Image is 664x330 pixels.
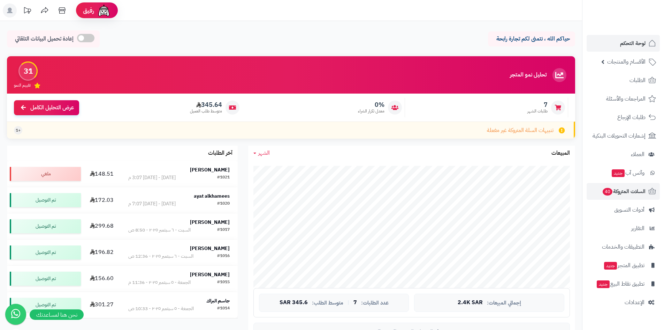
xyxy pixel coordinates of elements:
div: #1015 [217,279,230,286]
strong: جاسم البراك [206,297,230,305]
h3: آخر الطلبات [208,150,232,156]
a: أدوات التسويق [587,201,660,218]
span: 0% [358,101,384,109]
td: 148.51 [84,161,120,187]
a: السلات المتروكة40 [587,183,660,200]
div: تم التوصيل [10,193,81,207]
span: 345.6 SAR [280,300,308,306]
div: #1016 [217,253,230,260]
div: السبت - ٦ سبتمبر ٢٠٢٥ - 8:50 ص [128,227,191,234]
strong: [PERSON_NAME] [190,271,230,278]
td: 172.03 [84,187,120,213]
a: إشعارات التحويلات البنكية [587,127,660,144]
div: #1017 [217,227,230,234]
div: #1014 [217,305,230,312]
span: المراجعات والأسئلة [606,94,646,104]
td: 301.27 [84,292,120,318]
span: 7 [527,101,548,109]
span: 2.4K SAR [458,300,483,306]
a: المراجعات والأسئلة [587,90,660,107]
span: جديد [604,262,617,270]
div: #1020 [217,200,230,207]
div: [DATE] - [DATE] 3:07 م [128,174,176,181]
div: تم التوصيل [10,272,81,286]
span: تنبيهات السلة المتروكة غير مفعلة [487,126,554,134]
a: العملاء [587,146,660,163]
div: تم التوصيل [10,245,81,259]
span: تطبيق المتجر [603,261,644,270]
strong: ayat alkhamees [194,192,230,200]
span: 345.64 [190,101,222,109]
strong: [PERSON_NAME] [190,219,230,226]
a: تطبيق المتجرجديد [587,257,660,274]
span: الأقسام والمنتجات [607,57,646,67]
span: جديد [612,169,625,177]
span: الإعدادات [625,298,644,307]
span: 40 [603,188,612,196]
strong: [PERSON_NAME] [190,166,230,174]
span: أدوات التسويق [614,205,644,215]
span: الشهر [258,149,270,157]
td: 196.82 [84,240,120,265]
span: جديد [597,280,610,288]
span: التقارير [631,223,644,233]
div: [DATE] - [DATE] 7:07 م [128,200,176,207]
div: الجمعة - ٥ سبتمبر ٢٠٢٥ - 10:33 ص [128,305,194,312]
span: إجمالي المبيعات: [487,300,521,306]
strong: [PERSON_NAME] [190,245,230,252]
h3: تحليل نمو المتجر [510,72,547,78]
a: تحديثات المنصة [18,3,36,19]
span: +1 [16,127,21,133]
div: تم التوصيل [10,298,81,312]
span: طلبات الإرجاع [617,112,646,122]
span: متوسط الطلب: [312,300,343,306]
span: 7 [353,300,357,306]
a: طلبات الإرجاع [587,109,660,126]
span: السلات المتروكة [602,186,646,196]
a: الشهر [253,149,270,157]
a: تطبيق نقاط البيعجديد [587,276,660,292]
span: إشعارات التحويلات البنكية [593,131,646,141]
div: ملغي [10,167,81,181]
a: وآتس آبجديد [587,164,660,181]
span: التطبيقات والخدمات [602,242,644,252]
td: 299.68 [84,213,120,239]
span: تطبيق نقاط البيع [596,279,644,289]
span: رفيق [83,6,94,15]
span: | [348,300,349,305]
span: متوسط طلب العميل [190,108,222,114]
span: عدد الطلبات: [361,300,389,306]
div: السبت - ٦ سبتمبر ٢٠٢٥ - 12:36 ص [128,253,193,260]
a: لوحة التحكم [587,35,660,52]
span: العملاء [631,149,644,159]
h3: المبيعات [551,150,570,156]
p: حياكم الله ، نتمنى لكم تجارة رابحة [493,35,570,43]
span: الطلبات [629,75,646,85]
span: وآتس آب [611,168,644,178]
span: إعادة تحميل البيانات التلقائي [15,35,74,43]
a: التقارير [587,220,660,237]
span: تقييم النمو [14,82,31,88]
span: عرض التحليل الكامل [30,104,74,112]
a: التطبيقات والخدمات [587,239,660,255]
img: ai-face.png [97,3,111,17]
span: معدل تكرار الشراء [358,108,384,114]
a: عرض التحليل الكامل [14,100,79,115]
a: الطلبات [587,72,660,89]
a: الإعدادات [587,294,660,311]
span: لوحة التحكم [620,38,646,48]
div: الجمعة - ٥ سبتمبر ٢٠٢٥ - 11:36 م [128,279,191,286]
div: تم التوصيل [10,219,81,233]
span: طلبات الشهر [527,108,548,114]
td: 156.60 [84,266,120,292]
div: #1021 [217,174,230,181]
